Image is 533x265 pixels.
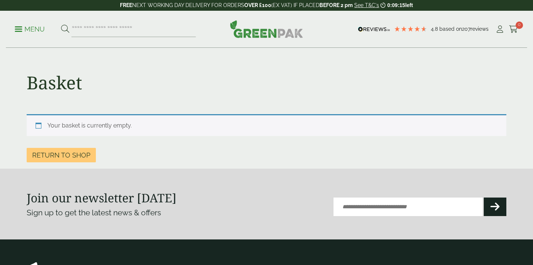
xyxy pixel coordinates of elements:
[509,26,518,33] i: Cart
[462,26,470,32] span: 207
[27,114,506,136] div: Your basket is currently empty.
[27,72,82,93] h1: Basket
[230,20,303,38] img: GreenPak Supplies
[439,26,462,32] span: Based on
[319,2,353,8] strong: BEFORE 2 pm
[470,26,489,32] span: reviews
[509,24,518,35] a: 0
[120,2,132,8] strong: FREE
[358,27,390,32] img: REVIEWS.io
[495,26,504,33] i: My Account
[354,2,379,8] a: See T&C's
[27,207,242,219] p: Sign up to get the latest news & offers
[15,25,45,34] p: Menu
[405,2,413,8] span: left
[27,148,96,162] a: Return to shop
[15,25,45,32] a: Menu
[387,2,405,8] span: 0:09:15
[431,26,439,32] span: 4.8
[516,21,523,29] span: 0
[394,26,427,32] div: 4.79 Stars
[27,190,177,206] strong: Join our newsletter [DATE]
[244,2,271,8] strong: OVER £100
